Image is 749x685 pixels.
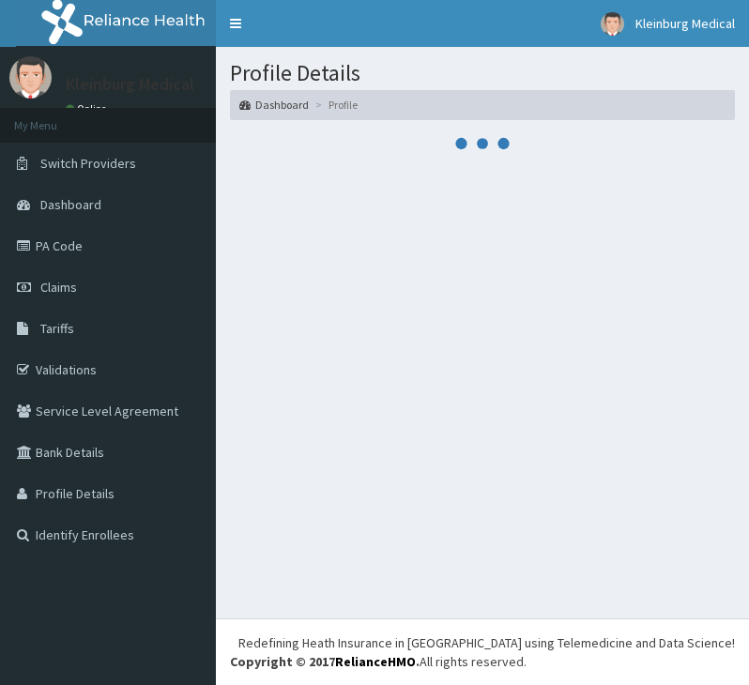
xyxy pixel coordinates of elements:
[239,97,309,113] a: Dashboard
[9,56,52,99] img: User Image
[230,653,420,670] strong: Copyright © 2017 .
[40,320,74,337] span: Tariffs
[601,12,624,36] img: User Image
[40,155,136,172] span: Switch Providers
[216,618,749,685] footer: All rights reserved.
[40,196,101,213] span: Dashboard
[66,76,194,93] p: Kleinburg Medical
[230,61,735,85] h1: Profile Details
[311,97,358,113] li: Profile
[40,279,77,296] span: Claims
[635,15,735,32] span: Kleinburg Medical
[454,115,511,172] svg: audio-loading
[238,633,735,652] div: Redefining Heath Insurance in [GEOGRAPHIC_DATA] using Telemedicine and Data Science!
[335,653,416,670] a: RelianceHMO
[66,102,111,115] a: Online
